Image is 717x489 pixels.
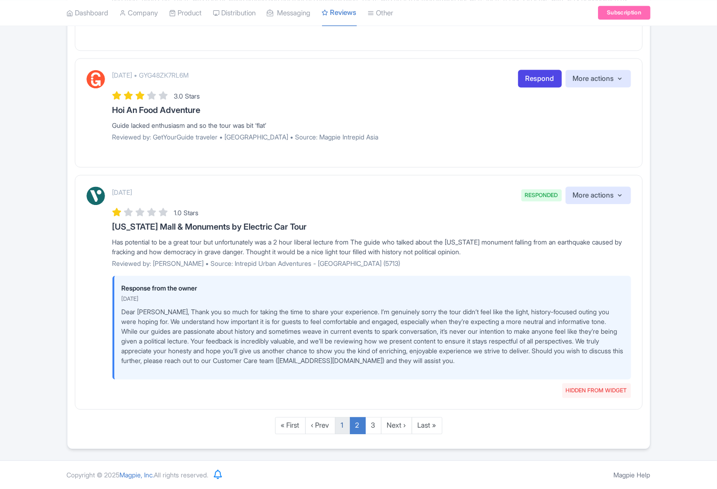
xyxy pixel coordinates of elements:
[122,283,624,293] p: Response from the owner
[112,237,631,257] div: Has potential to be a great tour but unfortunately was a 2 hour liberal lecture from The guide wh...
[112,258,631,268] p: Reviewed by: [PERSON_NAME] • Source: Intrepid Urban Adventures - [GEOGRAPHIC_DATA] (5713)
[365,417,382,434] a: 3
[120,471,154,479] span: Magpie, Inc.
[174,209,199,217] span: 1.0 Stars
[112,120,631,130] div: Guide lacked enthusiasm and so the tour was bit ‘flat’
[335,417,350,434] a: 1
[170,0,202,26] a: Product
[381,417,412,434] a: Next ›
[86,186,105,205] img: Viator Logo
[122,295,624,303] p: [DATE]
[368,0,394,26] a: Other
[112,70,189,80] p: [DATE] • GYG48ZK7RL6M
[120,0,158,26] a: Company
[112,222,631,231] h3: [US_STATE] Mall & Monuments by Electric Car Tour
[412,417,442,434] a: Last »
[122,307,624,365] p: Dear [PERSON_NAME], Thank you so much for taking the time to share your experience. I’m genuinely...
[598,6,650,20] a: Subscription
[61,470,214,480] div: Copyright © 2025 All rights reserved.
[566,186,631,205] button: More actions
[112,132,631,142] p: Reviewed by: GetYourGuide traveler • [GEOGRAPHIC_DATA] • Source: Magpie Intrepid Asia
[305,417,335,434] a: ‹ Prev
[275,417,306,434] a: « First
[614,471,651,479] a: Magpie Help
[562,383,631,398] span: HIDDEN FROM WIDGET
[112,106,631,115] h3: Hoi An Food Adventure
[213,0,256,26] a: Distribution
[67,0,109,26] a: Dashboard
[174,92,200,100] span: 3.0 Stars
[86,70,105,88] img: GetYourGuide Logo
[349,417,366,434] a: 2
[518,70,562,88] a: Respond
[267,0,311,26] a: Messaging
[521,189,562,201] span: RESPONDED
[112,187,132,197] p: [DATE]
[566,70,631,88] button: More actions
